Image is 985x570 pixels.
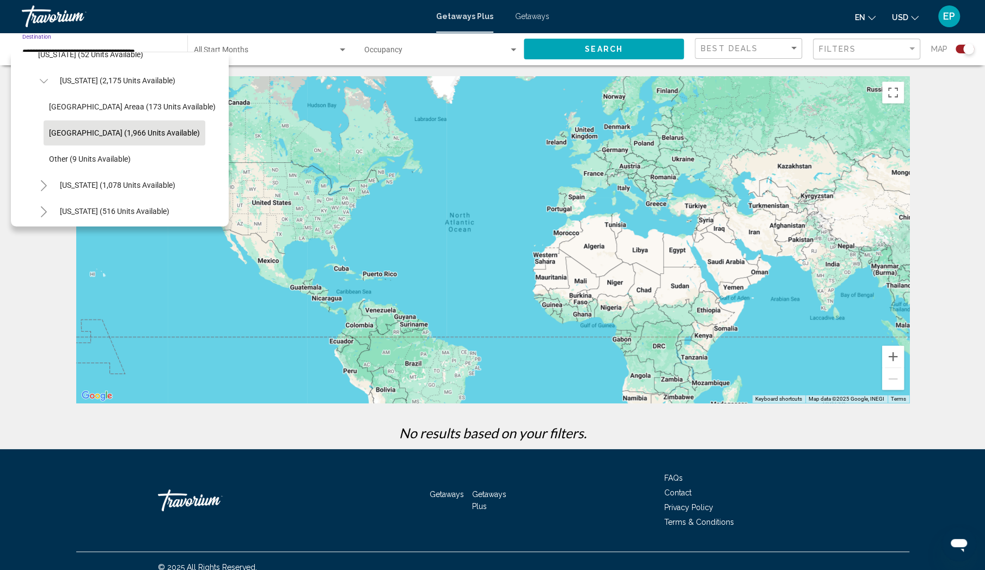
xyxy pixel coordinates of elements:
a: FAQs [664,474,683,482]
button: [GEOGRAPHIC_DATA] (1,966 units available) [44,120,205,145]
button: Toggle Texas (516 units available) [33,200,54,222]
a: Privacy Policy [664,503,713,512]
p: No results based on your filters. [71,425,915,441]
img: Google [79,389,115,403]
button: User Menu [935,5,963,28]
button: [GEOGRAPHIC_DATA] Areaa (173 units available) [44,94,221,119]
button: Search [524,39,684,59]
span: Best Deals [701,44,758,53]
mat-select: Sort by [701,44,799,53]
span: Filters [819,45,856,53]
a: Contact [664,488,692,497]
span: [GEOGRAPHIC_DATA] (1,966 units available) [49,128,200,137]
iframe: Button to launch messaging window [941,526,976,561]
button: Toggle South Carolina (2,175 units available) [33,70,54,91]
button: Zoom in [882,346,904,367]
button: Zoom out [882,368,904,390]
a: Open this area in Google Maps (opens a new window) [79,389,115,403]
a: Getaways Plus [436,12,493,21]
button: Change currency [892,9,919,25]
button: Filter [813,38,920,60]
button: Change language [855,9,876,25]
a: Getaways Plus [472,490,506,511]
button: Keyboard shortcuts [755,395,802,403]
a: Terms [891,396,906,402]
span: Map data ©2025 Google, INEGI [809,396,884,402]
span: EP [943,11,955,22]
span: USD [892,13,908,22]
span: [US_STATE] (2,175 units available) [60,76,175,85]
span: [GEOGRAPHIC_DATA] Areaa (173 units available) [49,102,216,111]
a: Terms & Conditions [664,518,734,526]
a: Travorium [22,5,425,27]
span: Other (9 units available) [49,155,131,163]
button: Toggle fullscreen view [882,82,904,103]
span: Map [931,41,947,57]
a: Getaways [430,490,464,499]
button: Other (9 units available) [44,146,136,171]
span: Search [585,45,623,54]
button: [US_STATE] (2,175 units available) [54,68,181,93]
a: Getaways [515,12,549,21]
button: [US_STATE] (516 units available) [54,199,175,224]
button: [US_STATE] (52 units available) [33,42,149,67]
button: Toggle Tennessee (1,078 units available) [33,174,54,196]
span: en [855,13,865,22]
span: [US_STATE] (52 units available) [38,50,143,59]
span: [US_STATE] (1,078 units available) [60,181,175,189]
span: [US_STATE] (516 units available) [60,207,169,216]
button: [US_STATE] (1,078 units available) [54,173,181,198]
a: Travorium [158,484,267,517]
